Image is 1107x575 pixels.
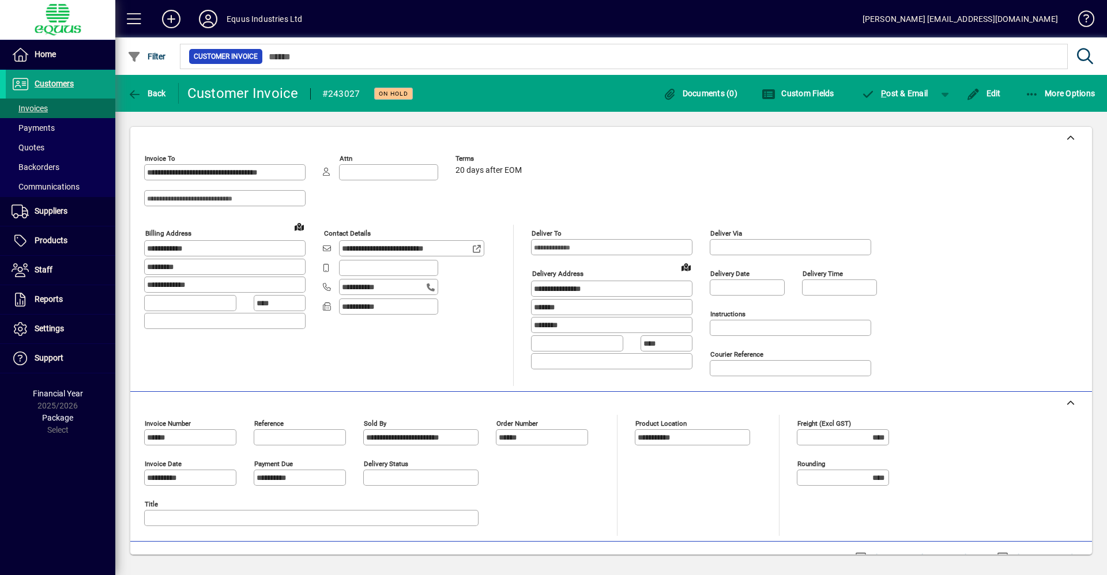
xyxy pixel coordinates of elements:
mat-label: Freight (excl GST) [797,419,851,428]
button: Add [153,9,190,29]
div: #243027 [322,85,360,103]
a: Reports [6,285,115,314]
mat-label: Deliver To [532,229,562,237]
span: Settings [35,324,64,333]
div: [PERSON_NAME] [EMAIL_ADDRESS][DOMAIN_NAME] [863,10,1058,28]
a: Knowledge Base [1070,2,1093,40]
span: Package [42,413,73,422]
a: Support [6,344,115,373]
button: Edit [963,83,1004,104]
span: ost & Email [861,89,928,98]
a: Products [6,226,115,255]
span: Quotes [12,143,44,152]
span: Terms [455,155,525,162]
span: Reports [35,294,63,304]
mat-label: Delivery time [803,270,843,278]
div: Equus Industries Ltd [227,10,303,28]
span: Products [35,236,67,245]
span: Financial Year [33,389,83,398]
button: Profile [190,9,227,29]
mat-label: Invoice number [145,419,191,428]
mat-label: Title [145,500,158,508]
span: 20 days after EOM [455,166,522,175]
a: Backorders [6,157,115,177]
a: Payments [6,118,115,138]
a: Staff [6,256,115,285]
a: Suppliers [6,197,115,226]
span: Backorders [12,162,59,172]
mat-label: Courier Reference [710,350,763,358]
mat-label: Payment due [254,460,293,468]
label: Show Cost/Profit [1011,552,1078,563]
a: Settings [6,315,115,343]
span: Communications [12,182,80,191]
mat-label: Sold by [364,419,386,428]
div: Customer Invoice [187,84,299,103]
mat-label: Order number [496,419,538,428]
span: Customer Invoice [194,51,258,62]
mat-label: Delivery date [710,270,750,278]
app-page-header-button: Back [115,83,179,104]
mat-label: Instructions [710,310,745,318]
a: Communications [6,177,115,196]
mat-label: Rounding [797,460,825,468]
span: Filter [127,52,166,61]
span: Invoices [12,104,48,113]
mat-label: Delivery status [364,460,408,468]
a: View on map [290,217,308,236]
mat-label: Product location [635,419,687,428]
mat-label: Deliver via [710,229,742,237]
span: Payments [12,123,55,133]
button: More Options [1022,83,1098,104]
span: Home [35,50,56,59]
button: Custom Fields [759,83,837,104]
span: Staff [35,265,52,274]
mat-label: Invoice date [145,460,182,468]
a: View on map [677,258,695,276]
button: Post & Email [856,83,934,104]
mat-label: Reference [254,419,284,428]
button: Documents (0) [660,83,740,104]
mat-label: Invoice To [145,154,175,162]
button: Back [125,83,169,104]
span: Support [35,353,63,362]
span: Custom Fields [762,89,834,98]
span: Customers [35,79,74,88]
label: Show Line Volumes/Weights [869,552,977,563]
mat-label: Attn [340,154,352,162]
span: P [881,89,886,98]
span: Edit [966,89,1001,98]
a: Invoices [6,99,115,118]
span: On hold [379,90,408,97]
span: Documents (0) [662,89,737,98]
button: Filter [125,46,169,67]
span: Back [127,89,166,98]
span: More Options [1025,89,1095,98]
a: Quotes [6,138,115,157]
span: Suppliers [35,206,67,215]
a: Home [6,40,115,69]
